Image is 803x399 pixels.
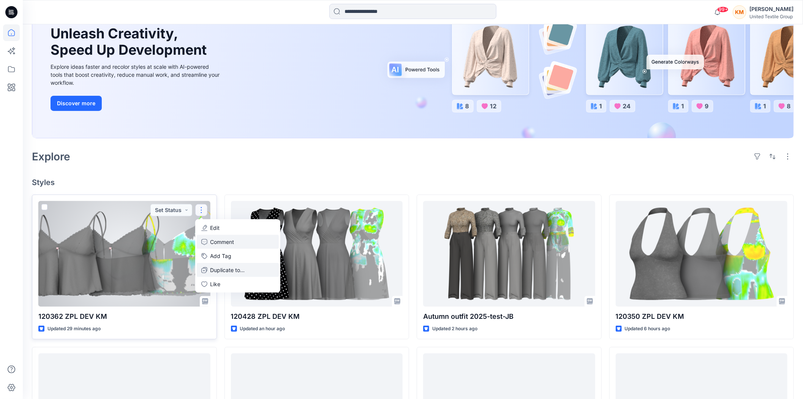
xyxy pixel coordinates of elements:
[32,178,794,187] h4: Styles
[32,150,70,163] h2: Explore
[210,238,234,246] p: Comment
[423,311,595,322] p: Autumn outfit 2025-test-JB
[616,311,788,322] p: 120350 ZPL DEV KM
[432,325,477,333] p: Updated 2 hours ago
[210,224,220,232] p: Edit
[51,96,102,111] button: Discover more
[38,201,210,307] a: 120362 ZPL DEV KM
[749,14,794,19] div: United Textile Group
[749,5,794,14] div: [PERSON_NAME]
[210,266,245,274] p: Duplicate to...
[717,6,729,13] span: 99+
[197,221,279,235] a: Edit
[51,63,221,87] div: Explore ideas faster and recolor styles at scale with AI-powered tools that boost creativity, red...
[51,25,210,58] h1: Unleash Creativity, Speed Up Development
[231,311,403,322] p: 120428 ZPL DEV KM
[616,201,788,307] a: 120350 ZPL DEV KM
[231,201,403,307] a: 120428 ZPL DEV KM
[423,201,595,307] a: Autumn outfit 2025-test-JB
[240,325,285,333] p: Updated an hour ago
[733,5,746,19] div: KM
[625,325,670,333] p: Updated 6 hours ago
[51,96,221,111] a: Discover more
[210,280,221,288] p: Like
[38,311,210,322] p: 120362 ZPL DEV KM
[47,325,101,333] p: Updated 29 minutes ago
[197,249,279,263] button: Add Tag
